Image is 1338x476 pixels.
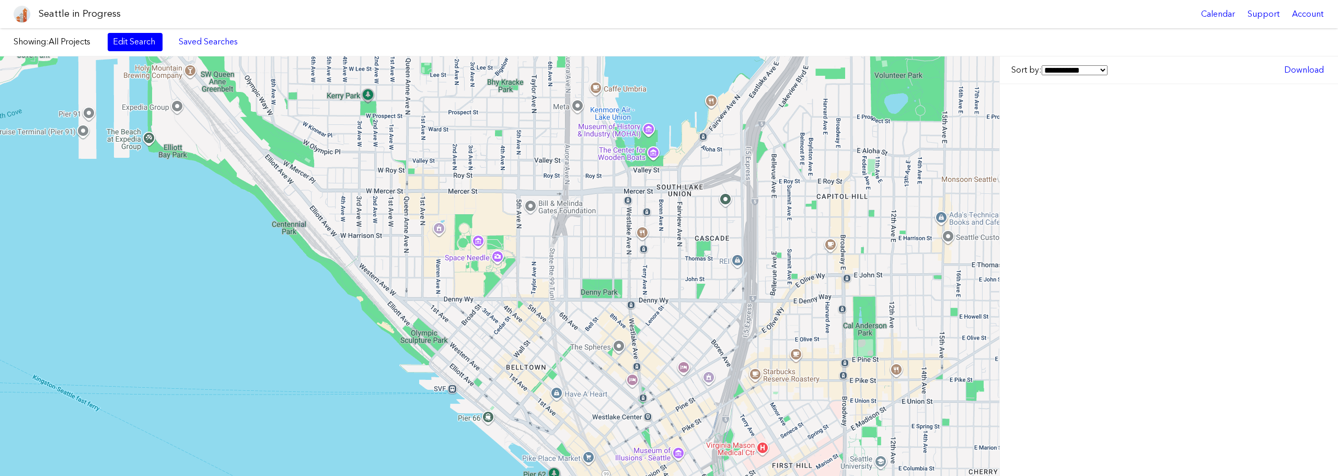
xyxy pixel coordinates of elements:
span: All Projects [49,37,90,47]
label: Sort by: [1011,64,1108,76]
label: Showing: [14,36,97,48]
select: Sort by: [1042,65,1108,75]
a: Edit Search [108,33,163,51]
img: favicon-96x96.png [14,6,30,22]
h1: Seattle in Progress [39,7,121,20]
a: Saved Searches [173,33,244,51]
a: Download [1279,61,1329,79]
